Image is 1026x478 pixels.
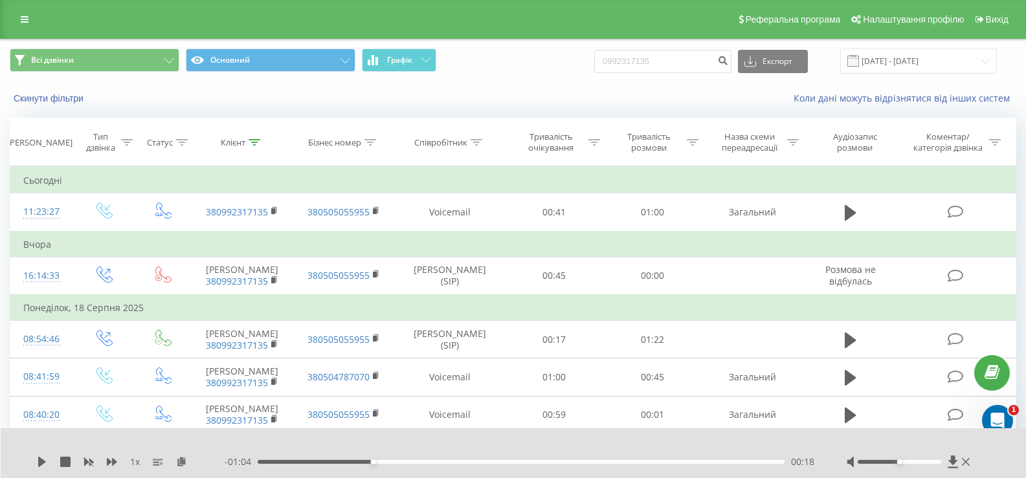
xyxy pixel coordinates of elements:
[395,358,505,396] td: Voicemail
[594,50,731,73] input: Пошук за номером
[10,92,90,104] button: Скинути фільтри
[191,321,293,358] td: [PERSON_NAME]
[910,131,986,153] div: Коментар/категорія дзвінка
[307,371,370,383] a: 380504787070
[23,327,60,352] div: 08:54:46
[23,364,60,389] div: 08:41:59
[815,131,895,153] div: Аудіозапис розмови
[505,257,603,295] td: 00:45
[206,339,268,351] a: 380992317135
[791,455,814,468] span: 00:18
[986,14,1009,25] span: Вихід
[10,168,1016,193] td: Сьогодні
[130,455,140,468] span: 1 x
[746,14,841,25] span: Реферальна програма
[615,131,684,153] div: Тривалість розмови
[505,321,603,358] td: 00:17
[603,358,702,396] td: 00:45
[701,358,803,396] td: Загальний
[517,131,585,153] div: Тривалість очікування
[505,396,603,434] td: 00:59
[225,455,258,468] span: - 01:04
[362,49,436,72] button: Графік
[371,459,376,464] div: Accessibility label
[84,131,117,153] div: Тип дзвінка
[701,193,803,232] td: Загальний
[395,396,505,434] td: Voicemail
[387,56,412,65] span: Графік
[221,137,245,148] div: Клієнт
[10,232,1016,257] td: Вчора
[307,408,370,420] a: 380505055955
[307,269,370,281] a: 380505055955
[31,55,74,65] span: Всі дзвінки
[897,459,902,464] div: Accessibility label
[10,49,179,72] button: Всі дзвінки
[825,263,876,287] span: Розмова не відбулась
[603,257,702,295] td: 00:00
[395,193,505,232] td: Voicemail
[794,92,1016,104] a: Коли дані можуть відрізнятися вiд інших систем
[863,14,964,25] span: Налаштування профілю
[186,49,355,72] button: Основний
[307,206,370,218] a: 380505055955
[715,131,784,153] div: Назва схеми переадресації
[414,137,467,148] div: Співробітник
[147,137,173,148] div: Статус
[395,257,505,295] td: [PERSON_NAME] (SIP)
[206,275,268,287] a: 380992317135
[603,396,702,434] td: 00:01
[206,414,268,426] a: 380992317135
[191,358,293,396] td: [PERSON_NAME]
[23,199,60,224] div: 11:23:27
[738,50,808,73] button: Експорт
[7,137,72,148] div: [PERSON_NAME]
[1009,405,1019,415] span: 1
[505,358,603,396] td: 01:00
[23,263,60,288] div: 16:14:33
[395,321,505,358] td: [PERSON_NAME] (SIP)
[191,257,293,295] td: [PERSON_NAME]
[191,396,293,434] td: [PERSON_NAME]
[505,193,603,232] td: 00:41
[982,405,1013,436] iframe: Intercom live chat
[206,376,268,389] a: 380992317135
[603,193,702,232] td: 01:00
[10,295,1016,321] td: Понеділок, 18 Серпня 2025
[206,206,268,218] a: 380992317135
[701,396,803,434] td: Загальний
[603,321,702,358] td: 01:22
[307,333,370,345] a: 380505055955
[308,137,361,148] div: Бізнес номер
[23,402,60,428] div: 08:40:20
